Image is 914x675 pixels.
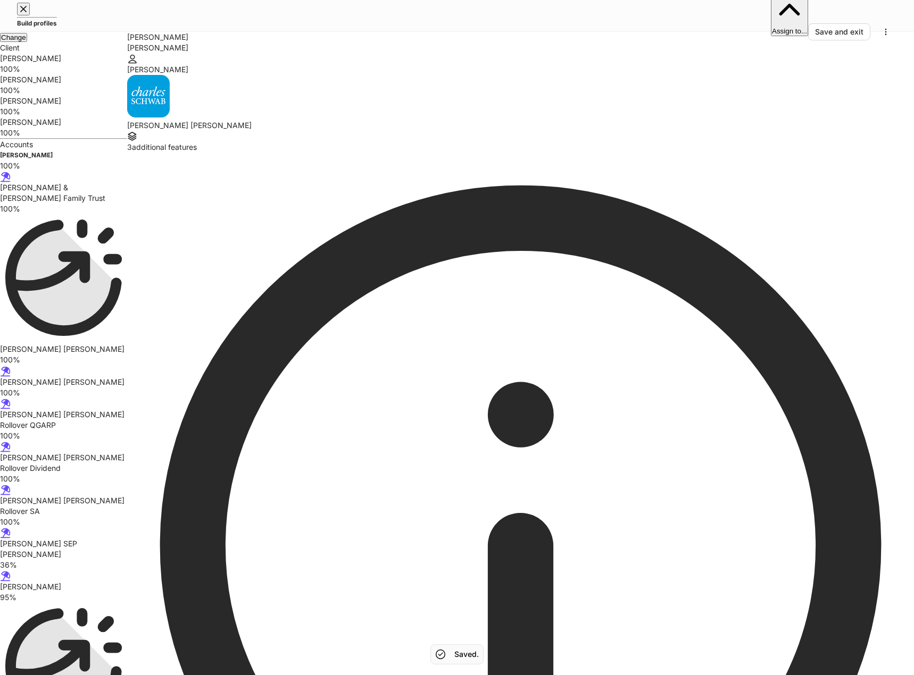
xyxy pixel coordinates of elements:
[17,18,57,29] h5: Build profiles
[127,32,914,43] div: [PERSON_NAME]
[454,649,479,660] h5: Saved.
[808,23,870,40] button: Save and exit
[127,64,914,75] div: [PERSON_NAME]
[127,75,170,117] img: charles-schwab-BFYFdbvS.png
[127,120,914,131] div: [PERSON_NAME] [PERSON_NAME]
[127,43,914,53] div: [PERSON_NAME]
[815,28,863,36] div: Save and exit
[1,34,26,41] div: Change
